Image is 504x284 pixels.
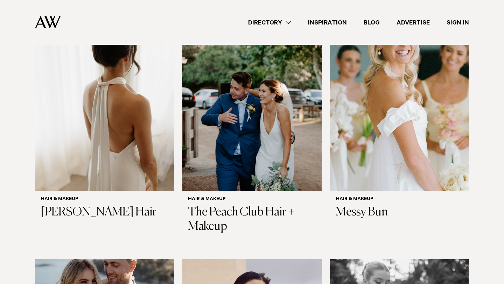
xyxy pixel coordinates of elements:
h6: Hair & Makeup [41,197,168,203]
img: Auckland Weddings Hair & Makeup | Amanda Preston Hair [35,5,174,191]
a: Blog [355,18,388,27]
a: Inspiration [300,18,355,27]
h3: Messy Bun [336,205,463,220]
h6: Hair & Makeup [188,197,316,203]
a: Directory [240,18,300,27]
h6: Hair & Makeup [336,197,463,203]
img: Auckland Weddings Logo [35,16,61,29]
a: Auckland Weddings Hair & Makeup | Messy Bun Hair & Makeup Messy Bun [330,5,469,225]
img: Auckland Weddings Hair & Makeup | Messy Bun [330,5,469,191]
a: Auckland Weddings Hair & Makeup | Amanda Preston Hair Hair & Makeup [PERSON_NAME] Hair [35,5,174,225]
a: Sign In [438,18,477,27]
h3: The Peach Club Hair + Makeup [188,205,316,234]
img: Auckland Weddings Hair & Makeup | The Peach Club Hair + Makeup [182,5,321,191]
a: Advertise [388,18,438,27]
a: Auckland Weddings Hair & Makeup | The Peach Club Hair + Makeup Hair & Makeup The Peach Club Hair ... [182,5,321,239]
h3: [PERSON_NAME] Hair [41,205,168,220]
